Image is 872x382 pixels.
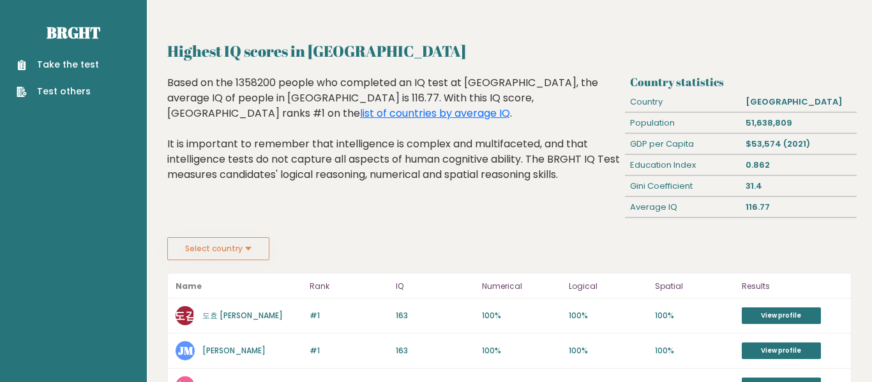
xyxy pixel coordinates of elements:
a: View profile [742,307,821,324]
p: 100% [482,310,560,321]
p: #1 [310,345,388,356]
div: Gini Coefficient [625,176,740,196]
h3: Country statistics [630,75,852,89]
p: Rank [310,279,388,294]
p: 100% [569,310,647,321]
a: Test others [17,85,99,98]
div: $53,574 (2021) [740,134,856,154]
a: Take the test [17,58,99,71]
div: Based on the 1358200 people who completed an IQ test at [GEOGRAPHIC_DATA], the average IQ of peop... [167,75,620,202]
p: Numerical [482,279,560,294]
a: Brght [47,22,100,43]
div: 0.862 [740,155,856,175]
div: GDP per Capita [625,134,740,154]
p: IQ [396,279,474,294]
p: 100% [482,345,560,356]
text: JM [178,343,193,358]
a: list of countries by average IQ [360,106,510,121]
p: 163 [396,310,474,321]
div: [GEOGRAPHIC_DATA] [740,92,856,112]
div: Average IQ [625,197,740,217]
div: Country [625,92,740,112]
div: 116.77 [740,197,856,217]
p: 100% [655,310,733,321]
a: 도효 [PERSON_NAME] [202,310,283,321]
b: Name [176,281,202,291]
div: Population [625,113,740,133]
p: Spatial [655,279,733,294]
div: Education Index [625,155,740,175]
text: 도김 [174,308,196,323]
p: 163 [396,345,474,356]
div: 31.4 [740,176,856,196]
div: 51,638,809 [740,113,856,133]
button: Select country [167,237,269,260]
p: #1 [310,310,388,321]
p: Results [742,279,843,294]
p: 100% [569,345,647,356]
a: [PERSON_NAME] [202,345,266,356]
p: 100% [655,345,733,356]
p: Logical [569,279,647,294]
a: View profile [742,342,821,359]
h2: Highest IQ scores in [GEOGRAPHIC_DATA] [167,40,852,62]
